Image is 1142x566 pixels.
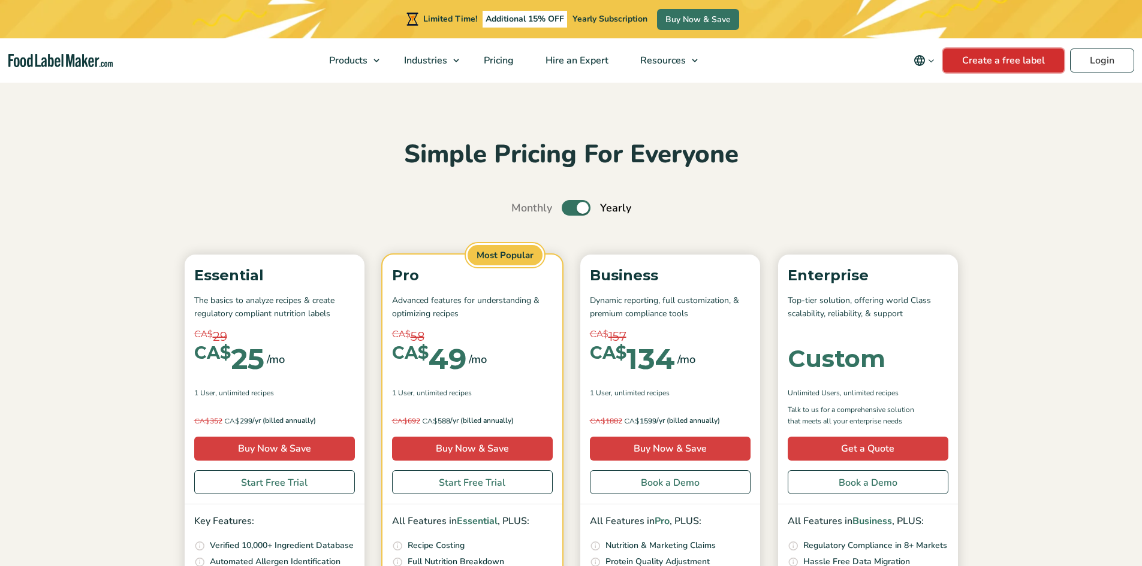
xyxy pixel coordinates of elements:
div: Custom [788,347,885,371]
div: 25 [194,344,264,373]
span: 29 [213,328,227,346]
h2: Simple Pricing For Everyone [179,138,964,171]
a: Food Label Maker homepage [8,54,113,68]
span: Hire an Expert [542,54,610,67]
span: Unlimited Users [788,388,840,398]
p: Pro [392,264,553,287]
a: Start Free Trial [194,470,355,494]
span: , Unlimited Recipes [611,388,670,398]
span: 1 User [590,388,611,398]
p: All Features in , PLUS: [392,514,553,529]
del: 352 [194,416,222,426]
p: The basics to analyze recipes & create regulatory compliant nutrition labels [194,294,355,321]
p: All Features in , PLUS: [590,514,751,529]
span: 157 [608,328,626,346]
a: Book a Demo [590,470,751,494]
p: Talk to us for a comprehensive solution that meets all your enterprise needs [788,404,926,427]
span: /yr (billed annually) [656,415,720,427]
span: , Unlimited Recipes [840,388,899,398]
span: CA$ [422,416,438,425]
p: Recipe Costing [408,539,465,552]
a: Login [1070,49,1134,72]
span: , Unlimited Recipes [413,388,472,398]
a: Pricing [468,38,527,83]
button: Change language [905,49,943,72]
p: Essential [194,264,355,287]
a: Buy Now & Save [194,437,355,461]
p: Key Features: [194,514,355,529]
span: CA$ [624,416,640,425]
p: Nutrition & Marketing Claims [605,539,716,552]
span: /mo [267,351,285,368]
span: Pricing [480,54,515,67]
p: Advanced features for understanding & optimizing recipes [392,294,553,321]
span: CA$ [194,344,231,362]
a: Get a Quote [788,437,948,461]
span: Monthly [511,200,552,216]
p: Regulatory Compliance in 8+ Markets [803,539,947,552]
span: Industries [400,54,448,67]
a: Industries [388,38,465,83]
p: Business [590,264,751,287]
span: /mo [469,351,487,368]
span: 1 User [392,388,413,398]
del: 1882 [590,416,622,426]
span: Limited Time! [423,13,477,25]
span: , Unlimited Recipes [215,388,274,398]
a: Book a Demo [788,470,948,494]
span: CA$ [194,328,213,341]
p: All Features in , PLUS: [788,514,948,529]
span: 588 [392,415,450,427]
span: Essential [457,514,498,528]
a: Buy Now & Save [657,9,739,30]
span: CA$ [590,328,608,341]
span: CA$ [194,416,210,425]
span: CA$ [590,416,605,425]
span: CA$ [392,344,429,362]
a: Buy Now & Save [392,437,553,461]
a: Create a free label [943,49,1064,72]
span: CA$ [392,328,411,341]
span: Yearly [600,200,631,216]
a: Buy Now & Save [590,437,751,461]
span: 299 [194,415,252,427]
a: Resources [625,38,704,83]
span: Resources [637,54,687,67]
span: CA$ [224,416,240,425]
span: Pro [655,514,670,528]
a: Start Free Trial [392,470,553,494]
span: 58 [411,328,424,346]
div: 134 [590,344,675,373]
a: Products [314,38,385,83]
a: Hire an Expert [530,38,622,83]
p: Dynamic reporting, full customization, & premium compliance tools [590,294,751,321]
p: Enterprise [788,264,948,287]
span: Products [326,54,369,67]
del: 692 [392,416,420,426]
span: /yr (billed annually) [450,415,514,427]
span: Most Popular [466,243,544,268]
span: 1599 [590,415,656,427]
span: 1 User [194,388,215,398]
span: /mo [677,351,695,368]
label: Toggle [562,200,590,216]
span: /yr (billed annually) [252,415,316,427]
span: Additional 15% OFF [483,11,567,28]
span: Business [852,514,892,528]
span: Yearly Subscription [572,13,647,25]
p: Top-tier solution, offering world Class scalability, reliability, & support [788,294,948,321]
div: 49 [392,344,466,373]
p: Verified 10,000+ Ingredient Database [210,539,354,552]
span: CA$ [590,344,626,362]
span: CA$ [392,416,408,425]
